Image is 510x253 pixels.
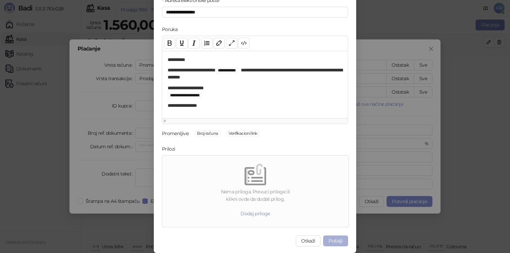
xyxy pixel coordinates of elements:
[238,38,250,49] button: Code view
[188,38,200,49] button: Italic
[323,235,348,246] button: Pošalji
[194,130,221,137] span: Broj računa
[164,119,346,124] div: P
[296,235,320,246] button: Otkaži
[162,130,189,137] div: Promenljive:
[162,7,348,18] input: Adresa elektronske pošte
[213,38,225,49] button: Link
[165,188,346,203] div: Nema priloga. Prevuci priloge ili klikni ovde da dodaš prilog.
[164,38,175,49] button: Bold
[245,164,266,185] img: empty
[165,158,346,224] span: emptyNema priloga. Prevuci priloge iliklikni ovde da dodaš prilog.Dodaj priloge
[176,38,188,49] button: Underline
[162,26,182,33] label: Poruka
[235,208,276,219] button: Dodaj priloge
[201,38,213,49] button: List
[226,130,260,137] span: Verifikacioni link
[226,38,237,49] button: Full screen
[162,145,179,153] label: Prilozi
